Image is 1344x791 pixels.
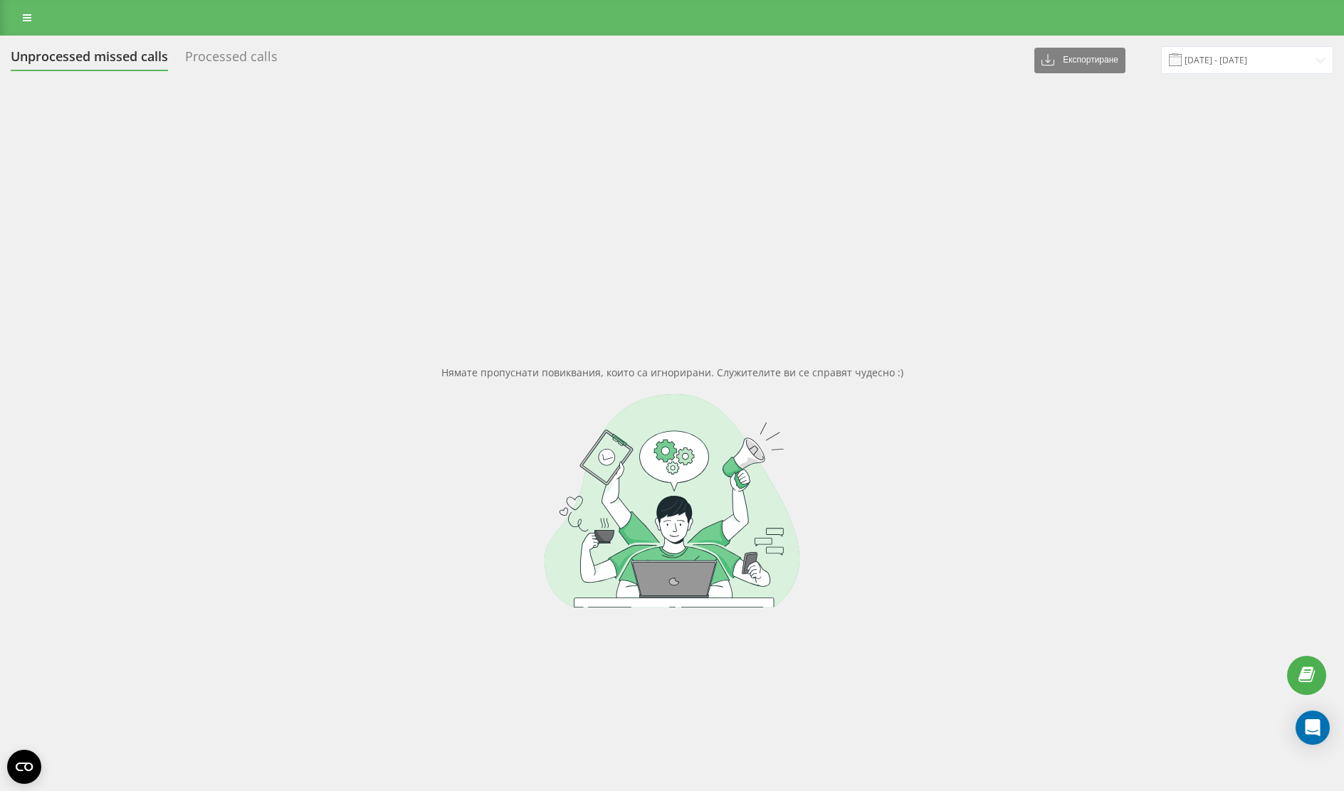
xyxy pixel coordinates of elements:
button: Експортиране [1034,48,1125,73]
div: Open Intercom Messenger [1296,711,1330,745]
div: Unprocessed missed calls [11,49,168,71]
button: Open CMP widget [7,750,41,784]
div: Processed calls [185,49,278,71]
